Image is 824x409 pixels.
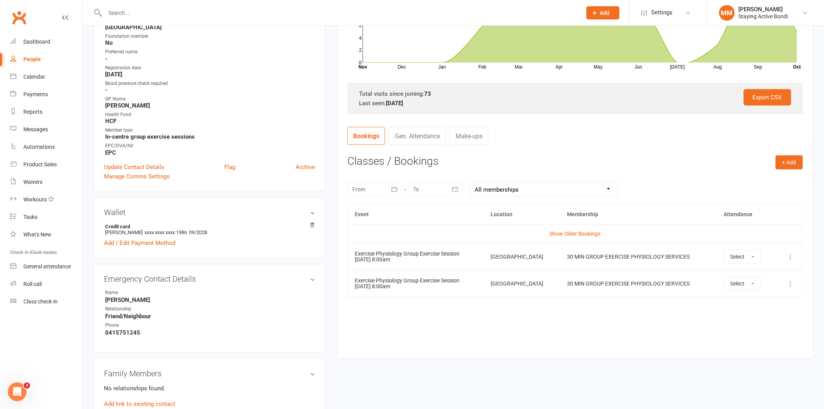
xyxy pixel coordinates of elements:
a: Reports [10,103,82,121]
strong: [DATE] [386,100,403,107]
a: Roll call [10,275,82,293]
div: Tasks [23,214,37,220]
div: Automations [23,144,55,150]
a: Archive [296,162,315,172]
button: Select [724,277,761,291]
div: Phone [105,322,169,329]
div: Reports [23,109,42,115]
strong: - [105,55,315,62]
a: General attendance kiosk mode [10,258,82,275]
strong: No [105,39,315,46]
div: Preferred name [105,48,315,56]
div: Exercise Physiology Group Exercise Session [355,278,477,284]
a: Add / Edit Payment Method [104,238,175,248]
div: General attendance [23,263,71,270]
a: Automations [10,138,82,156]
strong: EPC [105,149,315,156]
a: Payments [10,86,82,103]
a: Tasks [10,208,82,226]
a: Product Sales [10,156,82,173]
a: Gen. Attendance [389,127,446,145]
span: 3 [24,383,30,389]
strong: [GEOGRAPHIC_DATA] [105,24,315,31]
a: What's New [10,226,82,243]
strong: [PERSON_NAME] [105,102,315,109]
a: Waivers [10,173,82,191]
th: Location [484,204,560,224]
div: People [23,56,41,62]
span: 09/2028 [189,229,207,235]
a: Dashboard [10,33,82,51]
td: [DATE] 8:00am [348,243,484,270]
span: Select [731,254,745,260]
a: Clubworx [9,8,29,27]
div: Last seen: [359,99,791,108]
div: Messages [23,126,48,132]
strong: 0415751245 [105,329,315,336]
div: Dashboard [23,39,50,45]
a: Manage Comms Settings [104,172,170,181]
a: Make-ups [450,127,488,145]
a: Class kiosk mode [10,293,82,310]
strong: [PERSON_NAME] [105,296,315,303]
strong: - [105,86,315,93]
h3: Family Members [104,369,315,378]
div: Product Sales [23,161,57,167]
div: Health Fund [105,111,315,118]
div: Waivers [23,179,42,185]
a: Workouts [10,191,82,208]
a: Show Older Bookings [549,231,601,237]
div: [PERSON_NAME] [739,6,788,13]
strong: In-centre group exercise sessions [105,133,315,140]
div: Workouts [23,196,47,203]
div: Staying Active Bondi [739,13,788,20]
div: GP Name [105,95,315,103]
button: Add [586,6,620,19]
a: People [10,51,82,68]
a: Update Contact Details [104,162,164,172]
th: Event [348,204,484,224]
div: Class check-in [23,298,58,305]
td: [DATE] 8:00am [348,270,484,297]
a: Export CSV [744,89,791,106]
p: No relationships found. [104,384,315,393]
a: Add link to existing contact [104,399,175,409]
div: Foundation member [105,33,315,40]
div: 30 MIN GROUP EXERCISE PHYSIOLOGY SERVICES [567,281,710,287]
span: xxxx xxxx xxxx 1986 [144,229,187,235]
div: Total visits since joining: [359,89,791,99]
button: + Add [776,155,803,169]
a: Messages [10,121,82,138]
div: Member type [105,127,315,134]
div: 30 MIN GROUP EXERCISE PHYSIOLOGY SERVICES [567,254,710,260]
strong: 73 [424,90,431,97]
span: Add [600,10,610,16]
th: Membership [560,204,717,224]
div: Exercise Physiology Group Exercise Session [355,251,477,257]
div: Relationship [105,305,169,313]
iframe: Intercom live chat [8,383,26,401]
span: Select [731,280,745,287]
div: EPC/DVA/Nil [105,142,315,150]
strong: Credit card [105,224,311,229]
div: MM [719,5,735,21]
a: Calendar [10,68,82,86]
a: Flag [224,162,235,172]
a: Bookings [347,127,385,145]
div: Blood pressure check required [105,80,315,87]
th: Attendance [717,204,776,224]
button: Select [724,250,761,264]
span: Settings [651,4,673,21]
input: Search... [103,7,576,18]
div: Calendar [23,74,45,80]
div: Payments [23,91,48,97]
div: [GEOGRAPHIC_DATA] [491,281,553,287]
div: Name [105,289,169,296]
h3: Wallet [104,208,315,217]
li: [PERSON_NAME] [104,222,315,236]
div: Roll call [23,281,42,287]
h3: Classes / Bookings [347,155,803,167]
div: Registration date [105,64,315,72]
strong: Friend/Neighbour [105,313,315,320]
strong: [DATE] [105,71,315,78]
